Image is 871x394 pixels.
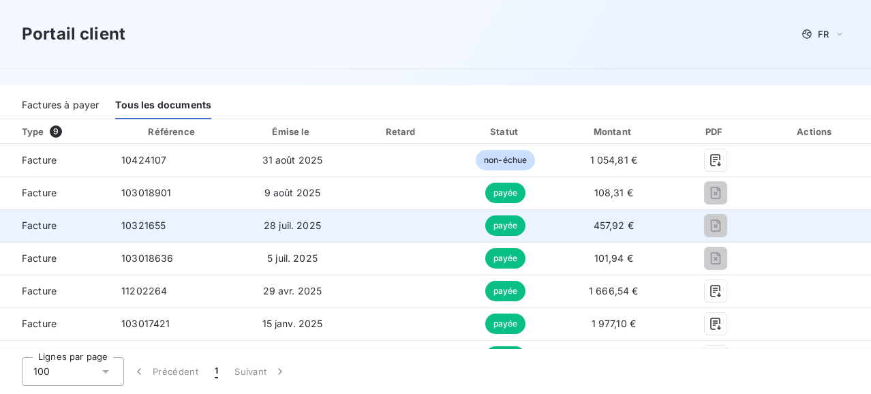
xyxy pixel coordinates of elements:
span: 31 août 2025 [262,154,323,166]
button: Suivant [226,357,295,386]
span: 108,31 € [594,187,633,198]
div: Tous les documents [115,91,211,119]
div: Type [14,125,108,138]
span: 1 666,54 € [589,285,639,297]
span: 103018636 [121,252,173,264]
div: Référence [148,126,194,137]
span: non-échue [476,150,535,170]
div: Montant [560,125,668,138]
span: 100 [33,365,50,378]
span: 457,92 € [594,219,634,231]
span: 9 août 2025 [264,187,321,198]
span: Facture [11,284,100,298]
div: Émise le [238,125,346,138]
span: 11202264 [121,285,167,297]
div: Factures à payer [22,91,99,119]
span: 28 juil. 2025 [264,219,321,231]
span: payée [485,314,526,334]
span: payée [485,183,526,203]
div: Statut [457,125,553,138]
button: 1 [207,357,226,386]
span: payée [485,215,526,236]
span: Facture [11,317,100,331]
span: Facture [11,252,100,265]
span: 10424107 [121,154,166,166]
span: 1 977,10 € [592,318,637,329]
span: 29 avr. 2025 [263,285,322,297]
span: 10321655 [121,219,166,231]
span: 103017421 [121,318,170,329]
h3: Portail client [22,22,125,46]
span: Facture [11,219,100,232]
div: Actions [763,125,868,138]
span: 15 janv. 2025 [262,318,323,329]
div: PDF [673,125,758,138]
span: payée [485,248,526,269]
span: 1 054,81 € [590,154,638,166]
div: Retard [352,125,452,138]
span: Facture [11,186,100,200]
span: payée [485,281,526,301]
button: Précédent [124,357,207,386]
span: FR [818,29,829,40]
span: 9 [50,125,62,138]
span: 101,94 € [594,252,633,264]
span: 103018901 [121,187,171,198]
span: 1 [215,365,218,378]
span: 5 juil. 2025 [267,252,318,264]
span: Facture [11,153,100,167]
span: payée [485,346,526,367]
